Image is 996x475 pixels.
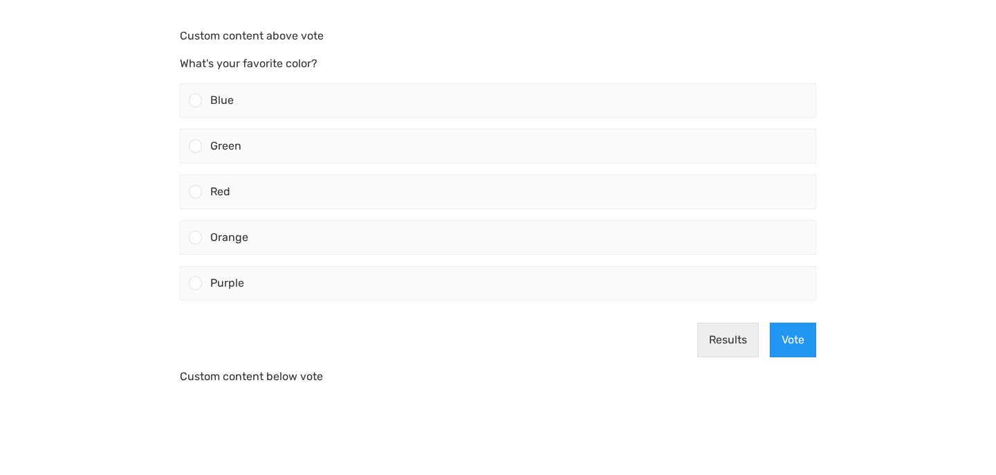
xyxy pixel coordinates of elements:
span: Green [210,139,241,152]
span: Blue [210,93,234,107]
span: Orange [210,231,248,244]
button: Vote [770,323,816,357]
p: Custom content below vote [180,368,816,385]
p: What's your favorite color? [180,55,816,72]
span: Red [210,185,230,198]
span: Purple [210,276,244,289]
p: Custom content above vote [180,28,816,44]
button: Results [697,323,759,357]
